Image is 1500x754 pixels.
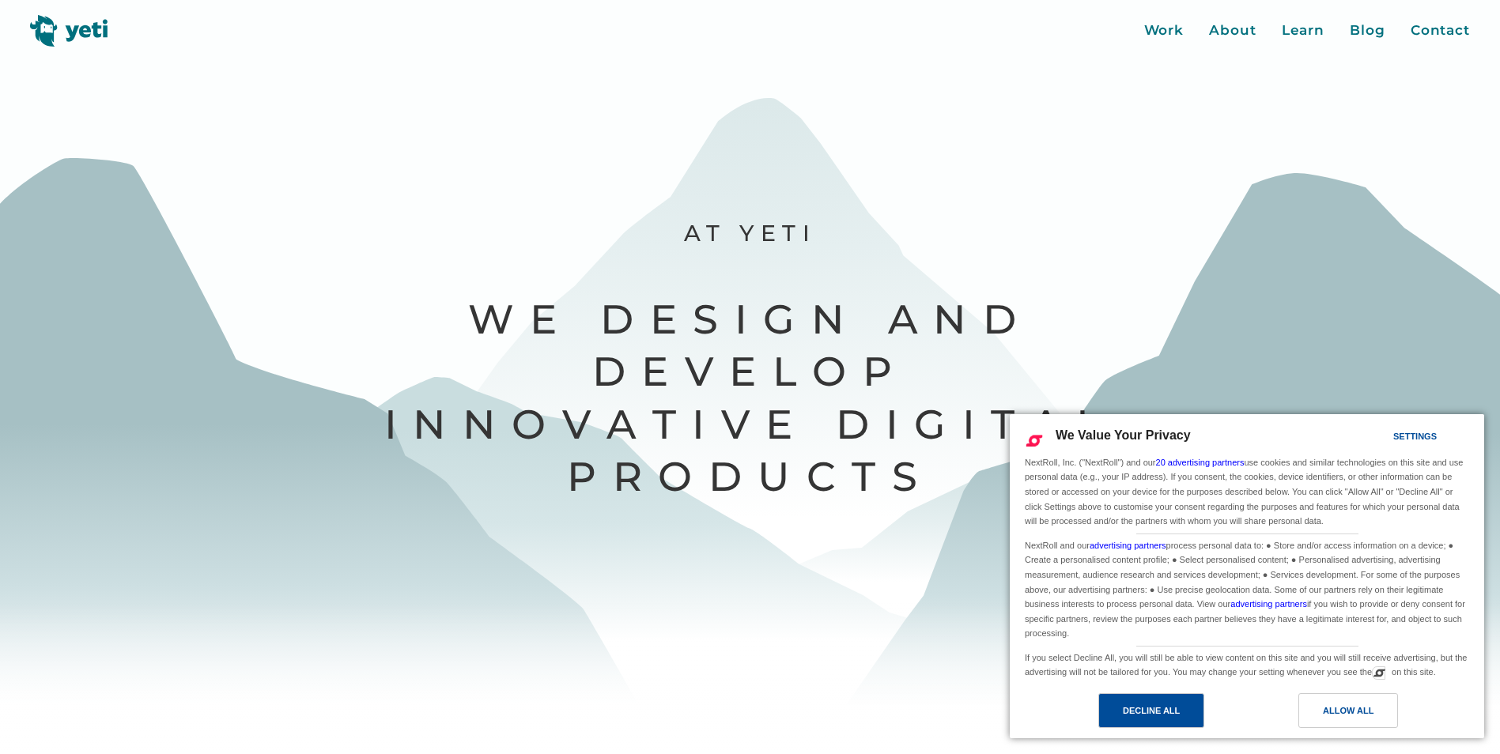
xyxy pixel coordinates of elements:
[1022,534,1472,643] div: NextRoll and our process personal data to: ● Store and/or access information on a device; ● Creat...
[1350,21,1385,41] a: Blog
[413,398,463,451] span: n
[1076,398,1116,451] span: l
[1156,458,1245,467] a: 20 advertising partners
[1022,454,1472,530] div: NextRoll, Inc. ("NextRoll") and our use cookies and similar technologies on this site and use per...
[1323,702,1373,719] div: Allow All
[1411,21,1470,41] a: Contact
[1144,21,1185,41] a: Work
[384,398,414,451] span: I
[1247,693,1475,736] a: Allow All
[1019,693,1247,736] a: Decline All
[1230,599,1307,609] a: advertising partners
[1282,21,1325,41] a: Learn
[1056,428,1191,442] span: We Value Your Privacy
[1022,647,1472,681] div: If you select Decline All, you will still be able to view content on this site and you will still...
[1090,541,1166,550] a: advertising partners
[1123,702,1180,719] div: Decline All
[30,15,108,47] img: Yeti logo
[1209,21,1256,41] a: About
[1393,428,1437,445] div: Settings
[1366,424,1404,453] a: Settings
[381,219,1119,248] p: At Yeti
